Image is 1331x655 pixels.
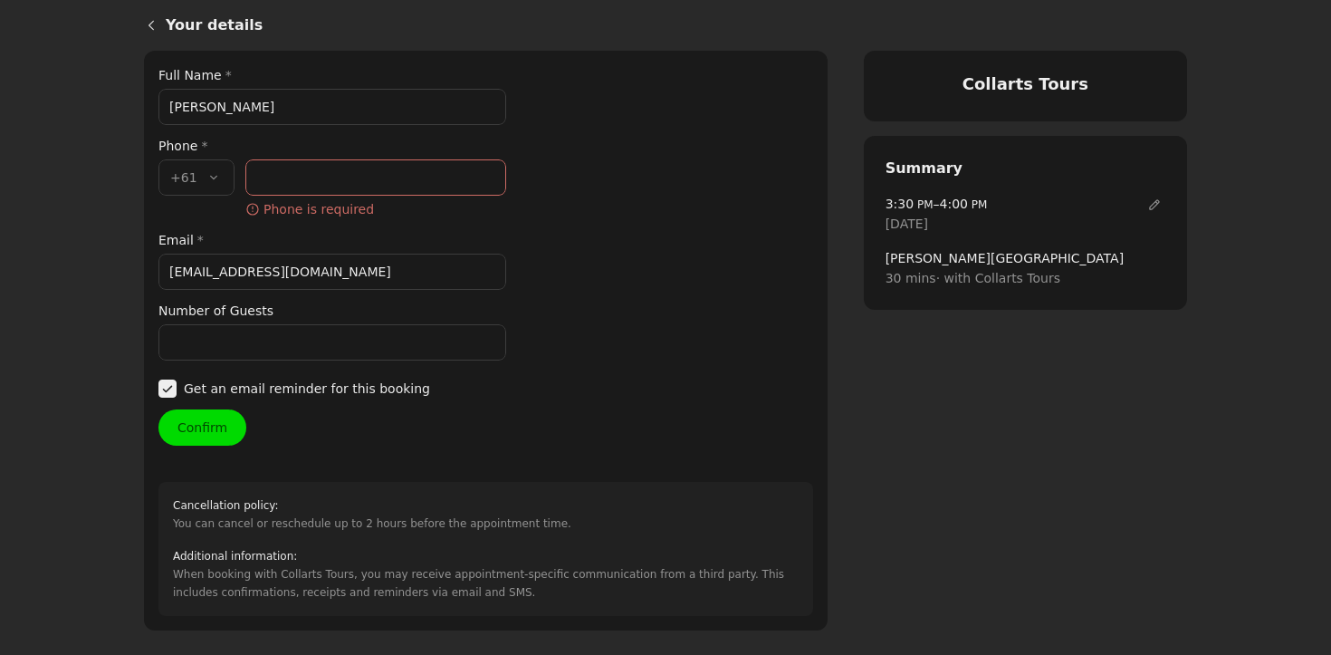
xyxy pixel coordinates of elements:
input: Verified by Zero Phishing [158,89,506,125]
h2: Additional information : [173,547,799,565]
h2: Summary [886,158,1165,179]
label: Number of Guests [158,301,506,321]
h4: Collarts Tours [886,72,1165,96]
span: 3:30 [886,197,914,211]
span: [PERSON_NAME][GEOGRAPHIC_DATA] [886,248,1165,268]
div: Phone [158,136,506,156]
span: 4:00 [940,197,968,211]
span: 30 mins · with Collarts Tours [886,268,1165,288]
span: ​ [1144,194,1165,216]
label: Full Name [158,65,506,85]
span: Phone is required [263,199,506,219]
span: PM [968,198,987,211]
span: [DATE] [886,214,928,234]
label: Email [158,230,506,250]
h2: Cancellation policy : [173,496,571,515]
button: Edit date and time [1144,194,1165,216]
span: ​ [158,379,177,399]
span: – [886,194,988,214]
span: ​ [245,199,260,219]
h1: Your details [166,14,1187,36]
span: Get an email reminder for this booking [184,379,430,399]
span: PM [914,198,933,211]
button: +61 [158,159,235,196]
button: Confirm [158,409,246,446]
div: You can cancel or reschedule up to 2 hours before the appointment time. [173,496,571,533]
div: When booking with Collarts Tours, you may receive appointment-specific communication from a third... [173,547,799,602]
a: Back [129,4,166,47]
